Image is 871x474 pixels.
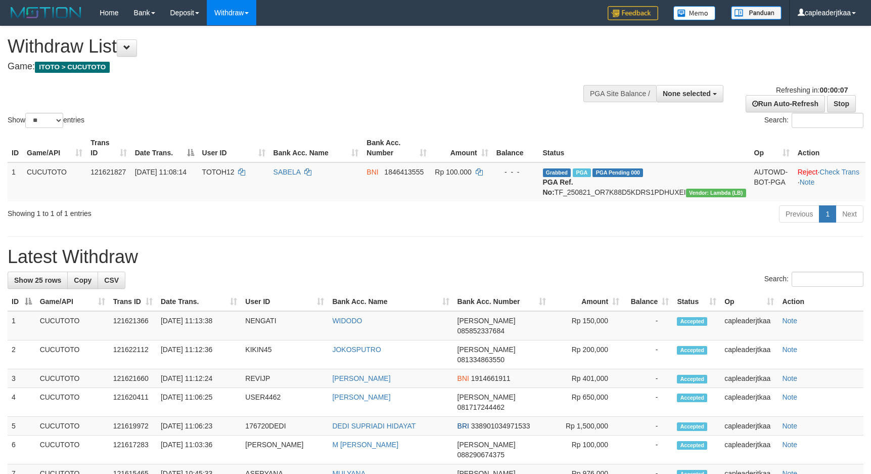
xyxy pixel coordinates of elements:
td: capleaderjtkaa [720,388,778,417]
td: [PERSON_NAME] [241,436,328,464]
td: · · [794,162,865,201]
span: Accepted [677,317,707,326]
span: Accepted [677,375,707,383]
th: Op: activate to sort column ascending [750,134,794,162]
a: Show 25 rows [8,272,68,289]
a: [PERSON_NAME] [332,374,390,382]
td: Rp 650,000 [550,388,623,417]
th: Bank Acc. Number: activate to sort column ascending [453,292,551,311]
th: Date Trans.: activate to sort column descending [131,134,198,162]
span: Copy 081334863550 to clipboard [457,356,505,364]
a: Note [782,374,797,382]
td: 121620411 [109,388,157,417]
label: Show entries [8,113,84,128]
td: REVIJP [241,369,328,388]
a: Note [782,441,797,449]
a: Note [782,317,797,325]
td: AUTOWD-BOT-PGA [750,162,794,201]
a: Note [800,178,815,186]
span: BRI [457,422,469,430]
a: CSV [98,272,125,289]
th: Amount: activate to sort column ascending [550,292,623,311]
a: Reject [798,168,818,176]
td: 3 [8,369,36,388]
td: - [623,417,673,436]
th: Trans ID: activate to sort column ascending [109,292,157,311]
input: Search: [792,272,863,287]
td: CUCUTOTO [36,417,109,436]
th: ID: activate to sort column descending [8,292,36,311]
td: [DATE] 11:12:24 [157,369,241,388]
span: Copy 1846413555 to clipboard [384,168,424,176]
td: - [623,340,673,369]
a: WIDODO [332,317,362,325]
a: SABELA [273,168,301,176]
span: [PERSON_NAME] [457,317,516,325]
div: - - - [496,167,535,177]
a: Note [782,393,797,401]
span: Accepted [677,394,707,402]
td: CUCUTOTO [36,388,109,417]
select: Showentries [25,113,63,128]
td: capleaderjtkaa [720,340,778,369]
span: Accepted [677,346,707,355]
td: CUCUTOTO [23,162,86,201]
th: Date Trans.: activate to sort column ascending [157,292,241,311]
b: PGA Ref. No: [543,178,573,196]
span: Grabbed [543,168,571,177]
td: CUCUTOTO [36,436,109,464]
th: ID [8,134,23,162]
td: Rp 401,000 [550,369,623,388]
a: JOKOSPUTRO [332,346,381,354]
td: capleaderjtkaa [720,311,778,340]
a: 1 [819,205,836,223]
span: [PERSON_NAME] [457,346,516,354]
span: Copy 085852337684 to clipboard [457,327,505,335]
td: 121617283 [109,436,157,464]
a: Note [782,422,797,430]
span: Copy [74,276,91,284]
img: Feedback.jpg [608,6,658,20]
th: User ID: activate to sort column ascending [241,292,328,311]
td: NENGATI [241,311,328,340]
th: Amount: activate to sort column ascending [431,134,492,162]
td: 1 [8,311,36,340]
td: capleaderjtkaa [720,369,778,388]
span: TOTOH12 [202,168,235,176]
span: BNI [366,168,378,176]
td: 121621660 [109,369,157,388]
td: [DATE] 11:06:23 [157,417,241,436]
span: [PERSON_NAME] [457,393,516,401]
span: Copy 1914661911 to clipboard [471,374,511,382]
td: [DATE] 11:03:36 [157,436,241,464]
span: Refreshing in: [776,86,848,94]
img: Button%20Memo.svg [673,6,716,20]
button: None selected [656,85,723,102]
span: Copy 338901034971533 to clipboard [471,422,530,430]
th: Balance: activate to sort column ascending [623,292,673,311]
td: - [623,436,673,464]
td: 4 [8,388,36,417]
div: Showing 1 to 1 of 1 entries [8,204,355,219]
th: Trans ID: activate to sort column ascending [86,134,130,162]
td: Rp 150,000 [550,311,623,340]
a: Note [782,346,797,354]
span: Show 25 rows [14,276,61,284]
th: Action [794,134,865,162]
span: [DATE] 11:08:14 [135,168,187,176]
h1: Withdraw List [8,36,571,57]
th: Balance [492,134,539,162]
span: [PERSON_NAME] [457,441,516,449]
a: DEDI SUPRIADI HIDAYAT [332,422,416,430]
td: CUCUTOTO [36,340,109,369]
span: ITOTO > CUCUTOTO [35,62,110,73]
td: 1 [8,162,23,201]
span: CSV [104,276,119,284]
td: KIKIN45 [241,340,328,369]
a: Previous [779,205,819,223]
td: 5 [8,417,36,436]
td: 176720DEDI [241,417,328,436]
h1: Latest Withdraw [8,247,863,267]
a: Stop [827,95,856,112]
th: Status [539,134,750,162]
